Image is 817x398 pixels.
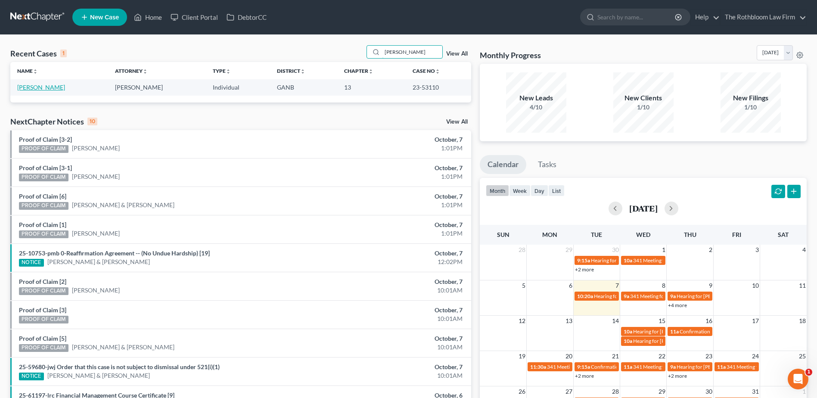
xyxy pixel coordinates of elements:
td: Individual [206,79,270,95]
a: The Rothbloom Law Firm [721,9,806,25]
button: month [486,185,509,196]
span: 7 [615,280,620,291]
i: unfold_more [33,69,38,74]
div: PROOF OF CLAIM [19,316,68,323]
a: +2 more [668,373,687,379]
span: 21 [611,351,620,361]
span: 11a [670,328,679,335]
a: Proof of Claim [2] [19,278,66,285]
a: +4 more [668,302,687,308]
a: Proof of Claim [1] [19,221,66,228]
div: October, 7 [320,334,463,343]
span: 10:20a [577,293,593,299]
span: 11a [717,364,726,370]
span: 4 [801,245,807,255]
i: unfold_more [435,69,440,74]
h3: Monthly Progress [480,50,541,60]
span: 15 [658,316,666,326]
span: Hearing for [PERSON_NAME] & [PERSON_NAME] [633,328,746,335]
span: 10 [751,280,760,291]
span: 30 [705,386,713,397]
div: 10:01AM [320,371,463,380]
div: NOTICE [19,373,44,380]
span: Hearing for [PERSON_NAME] [677,364,744,370]
span: 3 [755,245,760,255]
span: Sun [497,231,509,238]
a: View All [446,119,468,125]
span: 9:15a [577,364,590,370]
span: 27 [565,386,573,397]
div: New Leads [506,93,566,103]
span: 31 [751,386,760,397]
a: Chapterunfold_more [344,68,373,74]
i: unfold_more [368,69,373,74]
div: 10:01AM [320,314,463,323]
td: 13 [337,79,406,95]
span: 9 [708,280,713,291]
a: Tasks [530,155,564,174]
span: 30 [611,245,620,255]
span: 11 [798,280,807,291]
a: Case Nounfold_more [413,68,440,74]
a: Proof of Claim [6] [19,193,66,200]
span: Hearing for [PERSON_NAME] [591,257,658,264]
a: Home [130,9,166,25]
a: 25-59680-jwj Order that this case is not subject to dismissal under 521(i)(1) [19,363,220,370]
div: October, 7 [320,192,463,201]
span: 1 [801,386,807,397]
a: +2 more [575,266,594,273]
a: Help [691,9,720,25]
span: 341 Meeting for [PERSON_NAME] & [PERSON_NAME] [633,364,756,370]
a: DebtorCC [222,9,271,25]
a: Typeunfold_more [213,68,231,74]
span: 9a [670,364,676,370]
div: New Filings [721,93,781,103]
span: 5 [521,280,526,291]
a: Proof of Claim [5] [19,335,66,342]
a: [PERSON_NAME] [72,229,120,238]
td: GANB [270,79,337,95]
div: 10:01AM [320,286,463,295]
div: Recent Cases [10,48,67,59]
i: unfold_more [143,69,148,74]
div: October, 7 [320,249,463,258]
div: 10 [87,118,97,125]
div: 1/10 [721,103,781,112]
a: [PERSON_NAME] & [PERSON_NAME] [72,343,174,351]
a: Proof of Claim [3] [19,306,66,314]
div: October, 7 [320,221,463,229]
a: [PERSON_NAME] & [PERSON_NAME] [47,258,150,266]
a: [PERSON_NAME] [72,172,120,181]
span: New Case [90,14,119,21]
span: 20 [565,351,573,361]
span: 9a [624,293,629,299]
button: week [509,185,531,196]
div: PROOF OF CLAIM [19,174,68,181]
span: 29 [658,386,666,397]
div: October, 7 [320,306,463,314]
span: 1 [661,245,666,255]
a: Attorneyunfold_more [115,68,148,74]
span: 341 Meeting for [PERSON_NAME] [727,364,804,370]
a: 25-10753-pmb 0-Reaffirmation Agreement -- (No Undue Hardship) [19] [19,249,210,257]
span: 1 [805,369,812,376]
a: +2 more [575,373,594,379]
span: Fri [732,231,741,238]
div: 10:01AM [320,343,463,351]
span: 9:15a [577,257,590,264]
span: 341 Meeting for [PERSON_NAME] [630,293,708,299]
span: Tue [591,231,602,238]
span: Thu [684,231,696,238]
div: 12:02PM [320,258,463,266]
span: 11a [624,364,632,370]
div: 4/10 [506,103,566,112]
span: 28 [611,386,620,397]
a: Calendar [480,155,526,174]
span: 13 [565,316,573,326]
span: 29 [565,245,573,255]
a: [PERSON_NAME] [72,286,120,295]
span: Confirmation Hearing for CoLiant Solutions, Inc. [680,328,788,335]
span: 25 [798,351,807,361]
div: October, 7 [320,164,463,172]
input: Search by name... [382,46,442,58]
